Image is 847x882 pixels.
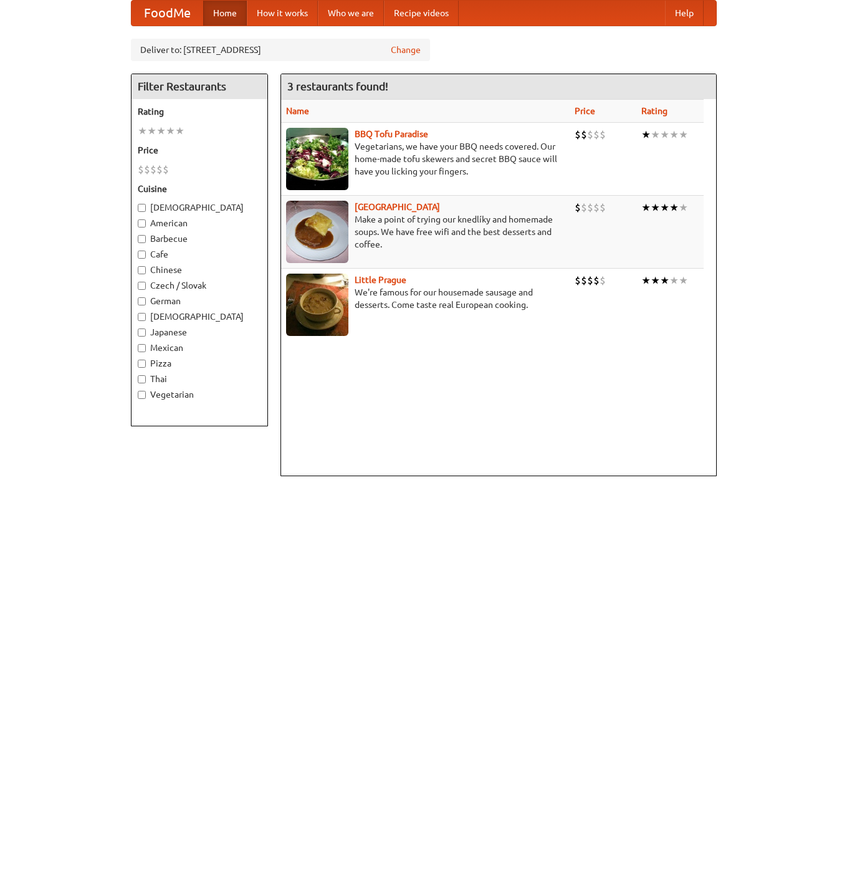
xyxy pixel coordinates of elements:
li: ★ [156,124,166,138]
li: ★ [651,201,660,214]
li: $ [156,163,163,176]
li: $ [600,128,606,141]
li: ★ [660,201,669,214]
a: Price [575,106,595,116]
li: $ [593,274,600,287]
h5: Cuisine [138,183,261,195]
input: Pizza [138,360,146,368]
a: Name [286,106,309,116]
input: Thai [138,375,146,383]
li: $ [600,201,606,214]
h5: Rating [138,105,261,118]
a: Who we are [318,1,384,26]
a: FoodMe [132,1,203,26]
a: Home [203,1,247,26]
li: $ [581,201,587,214]
label: Cafe [138,248,261,261]
li: $ [581,128,587,141]
label: German [138,295,261,307]
img: tofuparadise.jpg [286,128,348,190]
p: Vegetarians, we have your BBQ needs covered. Our home-made tofu skewers and secret BBQ sauce will... [286,140,565,178]
li: ★ [669,201,679,214]
input: Chinese [138,266,146,274]
label: Thai [138,373,261,385]
input: Japanese [138,328,146,337]
li: ★ [679,201,688,214]
li: $ [587,274,593,287]
img: littleprague.jpg [286,274,348,336]
a: Recipe videos [384,1,459,26]
input: Vegetarian [138,391,146,399]
li: $ [138,163,144,176]
li: ★ [166,124,175,138]
label: Japanese [138,326,261,338]
li: ★ [641,201,651,214]
input: Czech / Slovak [138,282,146,290]
a: BBQ Tofu Paradise [355,129,428,139]
label: American [138,217,261,229]
label: Vegetarian [138,388,261,401]
label: Mexican [138,342,261,354]
label: Barbecue [138,232,261,245]
input: Mexican [138,344,146,352]
a: Change [391,44,421,56]
a: Help [665,1,704,26]
label: [DEMOGRAPHIC_DATA] [138,201,261,214]
li: $ [144,163,150,176]
li: $ [575,201,581,214]
li: $ [575,274,581,287]
input: [DEMOGRAPHIC_DATA] [138,204,146,212]
input: [DEMOGRAPHIC_DATA] [138,313,146,321]
p: Make a point of trying our knedlíky and homemade soups. We have free wifi and the best desserts a... [286,213,565,251]
a: How it works [247,1,318,26]
li: $ [581,274,587,287]
li: ★ [669,128,679,141]
h4: Filter Restaurants [132,74,267,99]
a: [GEOGRAPHIC_DATA] [355,202,440,212]
input: Cafe [138,251,146,259]
li: $ [587,201,593,214]
li: ★ [175,124,184,138]
li: $ [163,163,169,176]
li: $ [593,128,600,141]
li: ★ [669,274,679,287]
li: $ [575,128,581,141]
li: ★ [679,128,688,141]
li: ★ [660,128,669,141]
a: Little Prague [355,275,406,285]
li: $ [600,274,606,287]
li: ★ [660,274,669,287]
a: Rating [641,106,668,116]
li: ★ [679,274,688,287]
li: $ [150,163,156,176]
li: ★ [651,128,660,141]
li: ★ [641,128,651,141]
li: ★ [651,274,660,287]
h5: Price [138,144,261,156]
label: [DEMOGRAPHIC_DATA] [138,310,261,323]
label: Czech / Slovak [138,279,261,292]
input: Barbecue [138,235,146,243]
li: $ [593,201,600,214]
input: German [138,297,146,305]
img: czechpoint.jpg [286,201,348,263]
li: ★ [147,124,156,138]
label: Chinese [138,264,261,276]
input: American [138,219,146,228]
li: ★ [138,124,147,138]
p: We're famous for our housemade sausage and desserts. Come taste real European cooking. [286,286,565,311]
label: Pizza [138,357,261,370]
li: $ [587,128,593,141]
div: Deliver to: [STREET_ADDRESS] [131,39,430,61]
li: ★ [641,274,651,287]
ng-pluralize: 3 restaurants found! [287,80,388,92]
